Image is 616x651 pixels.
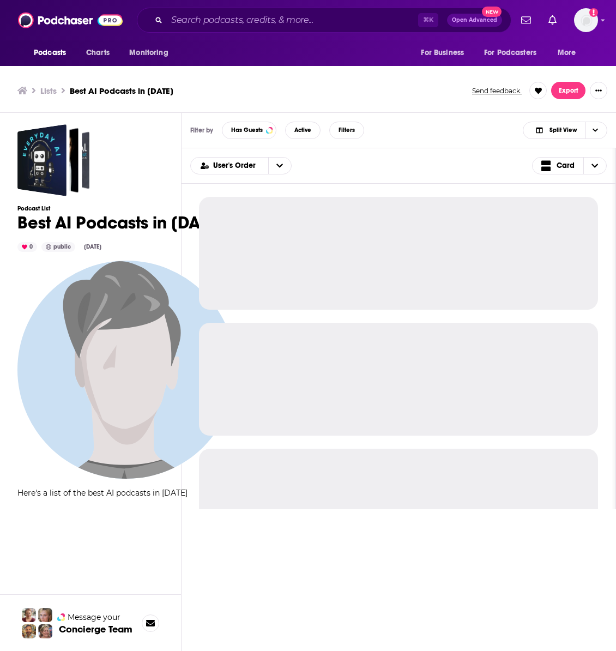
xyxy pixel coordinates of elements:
[574,8,598,32] button: Show profile menu
[17,488,188,498] span: Here's a list of the best AI podcasts in [DATE]
[329,122,364,139] button: Filters
[40,86,57,96] a: Lists
[86,45,110,61] span: Charts
[79,43,116,63] a: Charts
[574,8,598,32] span: Logged in as TrevorC
[26,43,80,63] button: open menu
[22,624,36,638] img: Jon Profile
[22,608,36,622] img: Sydney Profile
[68,612,120,623] span: Message your
[523,122,607,139] button: Choose View
[482,7,502,17] span: New
[17,242,37,252] div: 0
[550,43,590,63] button: open menu
[137,8,511,33] div: Search podcasts, credits, & more...
[38,608,52,622] img: Jules Profile
[59,624,132,635] h3: Concierge Team
[17,212,316,233] h1: Best AI Podcasts in [DATE]
[41,242,75,252] div: public
[17,124,89,196] a: Best AI Podcasts in 2023
[557,162,575,170] span: Card
[122,43,182,63] button: open menu
[484,45,536,61] span: For Podcasters
[549,127,577,133] span: Split View
[191,162,268,170] button: open menu
[294,127,311,133] span: Active
[167,11,418,29] input: Search podcasts, credits, & more...
[190,157,292,174] h2: Choose List sort
[558,45,576,61] span: More
[17,261,235,479] img: youreverydayai
[447,14,502,27] button: Open AdvancedNew
[213,162,259,170] span: User's Order
[532,157,607,174] button: Choose View
[231,127,263,133] span: Has Guests
[413,43,478,63] button: open menu
[222,122,276,139] button: Has Guests
[339,127,355,133] span: Filters
[17,205,316,212] h3: Podcast List
[590,82,607,99] button: Show More Button
[129,45,168,61] span: Monitoring
[285,122,321,139] button: Active
[421,45,464,61] span: For Business
[80,243,106,251] div: [DATE]
[452,17,497,23] span: Open Advanced
[477,43,552,63] button: open menu
[589,8,598,17] svg: Add a profile image
[469,86,525,95] button: Send feedback.
[18,10,123,31] img: Podchaser - Follow, Share and Rate Podcasts
[70,86,173,96] h3: Best AI Podcasts in [DATE]
[551,82,585,99] button: Export
[38,624,52,638] img: Barbara Profile
[544,11,561,29] a: Show notifications dropdown
[268,158,291,174] button: open menu
[574,8,598,32] img: User Profile
[517,11,535,29] a: Show notifications dropdown
[418,13,438,27] span: ⌘ K
[34,45,66,61] span: Podcasts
